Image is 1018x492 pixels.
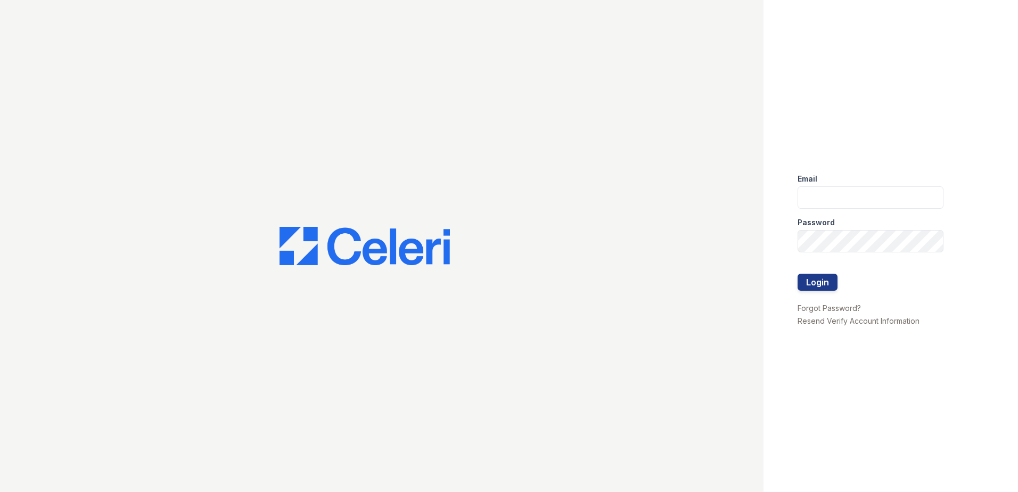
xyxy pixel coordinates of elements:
[798,174,817,184] label: Email
[798,316,920,325] a: Resend Verify Account Information
[280,227,450,265] img: CE_Logo_Blue-a8612792a0a2168367f1c8372b55b34899dd931a85d93a1a3d3e32e68fde9ad4.png
[798,304,861,313] a: Forgot Password?
[798,217,835,228] label: Password
[798,274,838,291] button: Login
